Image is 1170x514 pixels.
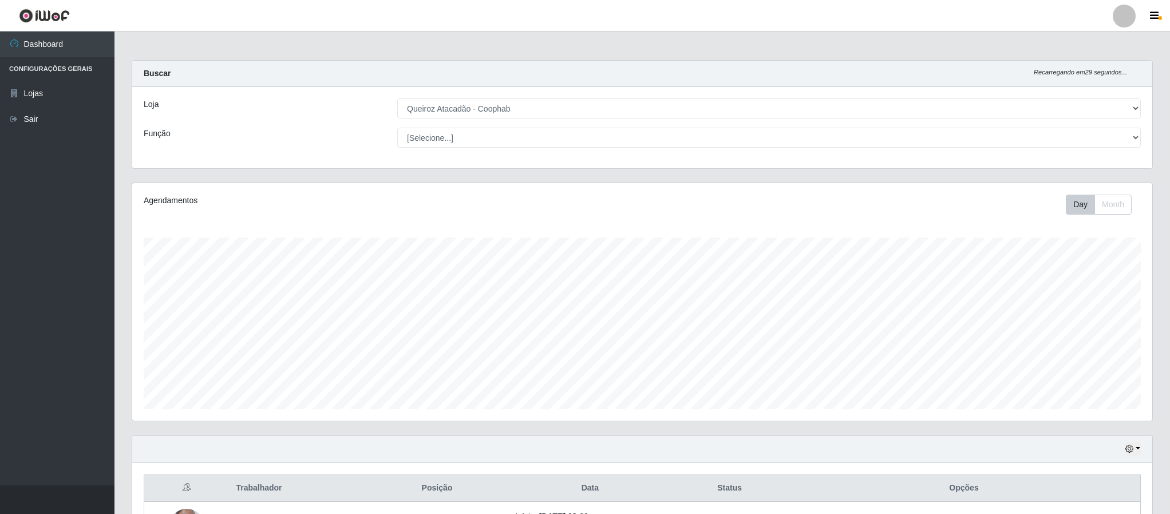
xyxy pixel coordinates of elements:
th: Data [508,475,671,502]
button: Day [1066,195,1095,215]
strong: Buscar [144,69,171,78]
div: Toolbar with button groups [1066,195,1141,215]
div: First group [1066,195,1132,215]
th: Opções [788,475,1141,502]
button: Month [1094,195,1132,215]
i: Recarregando em 29 segundos... [1034,69,1127,76]
th: Posição [366,475,509,502]
th: Status [671,475,788,502]
img: CoreUI Logo [19,9,70,23]
div: Agendamentos [144,195,549,207]
label: Função [144,128,171,140]
label: Loja [144,98,159,110]
th: Trabalhador [229,475,365,502]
